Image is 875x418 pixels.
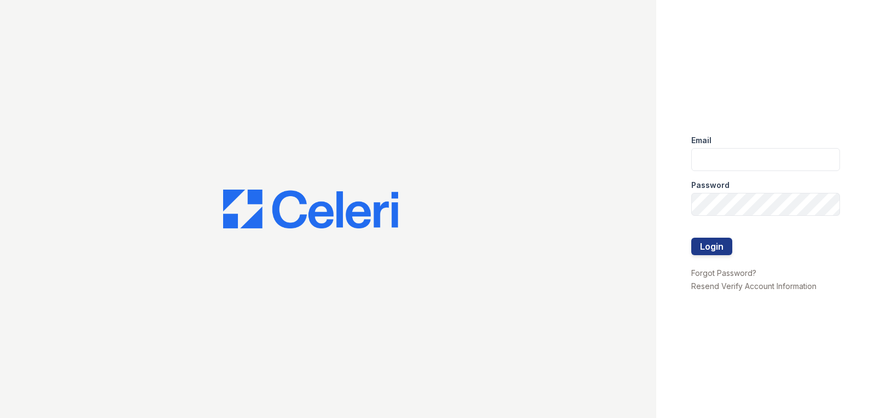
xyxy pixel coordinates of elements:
a: Resend Verify Account Information [691,281,816,291]
img: CE_Logo_Blue-a8612792a0a2168367f1c8372b55b34899dd931a85d93a1a3d3e32e68fde9ad4.png [223,190,398,229]
label: Email [691,135,711,146]
button: Login [691,238,732,255]
a: Forgot Password? [691,268,756,278]
label: Password [691,180,730,191]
